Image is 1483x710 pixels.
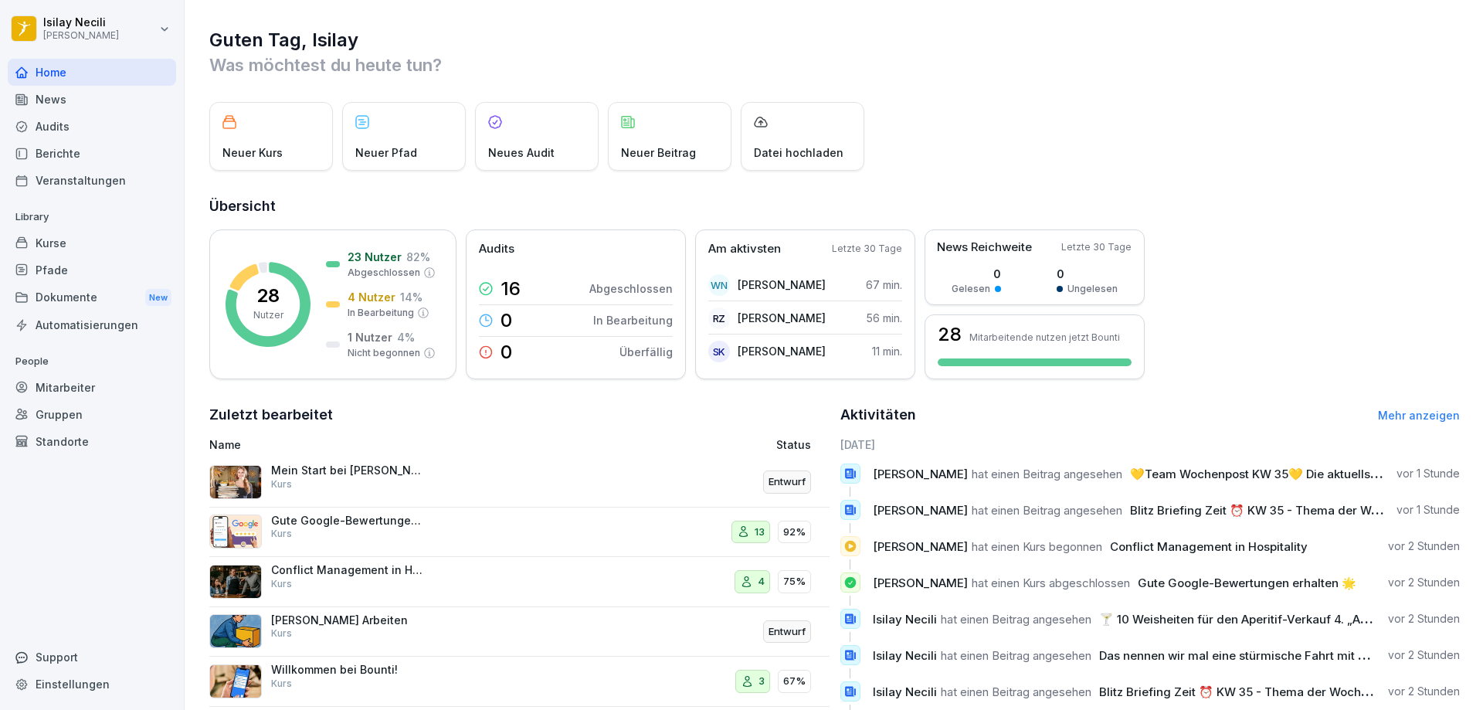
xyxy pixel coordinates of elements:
[8,644,176,671] div: Support
[348,266,420,280] p: Abgeschlossen
[1388,647,1460,663] p: vor 2 Stunden
[1388,611,1460,627] p: vor 2 Stunden
[937,239,1032,256] p: News Reichweite
[1057,266,1118,282] p: 0
[1396,466,1460,481] p: vor 1 Stunde
[8,113,176,140] a: Audits
[222,144,283,161] p: Neuer Kurs
[209,437,598,453] p: Name
[873,648,937,663] span: Isilay Necili
[952,266,1001,282] p: 0
[1388,538,1460,554] p: vor 2 Stunden
[271,627,292,640] p: Kurs
[8,428,176,455] a: Standorte
[209,565,262,599] img: v5km1yrum515hbryjbhr1wgk.png
[755,525,765,540] p: 13
[769,624,806,640] p: Entwurf
[867,310,902,326] p: 56 min.
[589,280,673,297] p: Abgeschlossen
[8,311,176,338] a: Automatisierungen
[479,240,514,258] p: Audits
[619,344,673,360] p: Überfällig
[501,280,521,298] p: 16
[43,30,119,41] p: [PERSON_NAME]
[8,349,176,374] p: People
[758,674,765,689] p: 3
[209,28,1460,53] h1: Guten Tag, Isilay
[8,284,176,312] div: Dokumente
[8,59,176,86] div: Home
[873,576,968,590] span: [PERSON_NAME]
[708,341,730,362] div: SK
[1388,684,1460,699] p: vor 2 Stunden
[8,167,176,194] div: Veranstaltungen
[348,306,414,320] p: In Bearbeitung
[758,574,765,589] p: 4
[593,312,673,328] p: In Bearbeitung
[8,205,176,229] p: Library
[209,465,262,499] img: aaay8cu0h1hwaqqp9269xjan.png
[941,648,1091,663] span: hat einen Beitrag angesehen
[776,437,811,453] p: Status
[621,144,696,161] p: Neuer Beitrag
[8,284,176,312] a: DokumenteNew
[209,657,830,707] a: Willkommen bei Bounti!Kurs367%
[1110,539,1308,554] span: Conflict Management in Hospitality
[1388,575,1460,590] p: vor 2 Stunden
[8,140,176,167] a: Berichte
[1378,409,1460,422] a: Mehr anzeigen
[738,277,826,293] p: [PERSON_NAME]
[972,467,1122,481] span: hat einen Beitrag angesehen
[1138,576,1356,590] span: Gute Google-Bewertungen erhalten 🌟
[348,346,420,360] p: Nicht begonnen
[43,16,119,29] p: Isilay Necili
[501,311,512,330] p: 0
[873,503,968,518] span: [PERSON_NAME]
[501,343,512,362] p: 0
[972,539,1102,554] span: hat einen Kurs begonnen
[969,331,1120,343] p: Mitarbeitende nutzen jetzt Bounti
[209,607,830,657] a: [PERSON_NAME] ArbeitenKursEntwurf
[209,404,830,426] h2: Zuletzt bearbeitet
[271,464,426,477] p: Mein Start bei [PERSON_NAME] - Personalfragebogen
[488,144,555,161] p: Neues Audit
[708,307,730,329] div: RZ
[8,86,176,113] a: News
[256,287,280,305] p: 28
[8,374,176,401] div: Mitarbeiter
[271,527,292,541] p: Kurs
[8,671,176,698] div: Einstellungen
[209,557,830,607] a: Conflict Management in HospitalityKurs475%
[873,612,937,627] span: Isilay Necili
[754,144,843,161] p: Datei hochladen
[873,467,968,481] span: [PERSON_NAME]
[209,508,830,558] a: Gute Google-Bewertungen erhalten 🌟Kurs1392%
[406,249,430,265] p: 82 %
[145,289,171,307] div: New
[271,577,292,591] p: Kurs
[708,274,730,296] div: WN
[1067,282,1118,296] p: Ungelesen
[209,195,1460,217] h2: Übersicht
[840,404,916,426] h2: Aktivitäten
[209,664,262,698] img: xh3bnih80d1pxcetv9zsuevg.png
[8,401,176,428] a: Gruppen
[972,576,1130,590] span: hat einen Kurs abgeschlossen
[8,256,176,284] a: Pfade
[840,437,1461,453] h6: [DATE]
[209,515,262,549] img: iwscqm9zjbdjlq9atufjsuwv.png
[209,457,830,508] a: Mein Start bei [PERSON_NAME] - PersonalfragebogenKursEntwurf
[783,525,806,540] p: 92%
[348,329,392,345] p: 1 Nutzer
[397,329,415,345] p: 4 %
[400,289,423,305] p: 14 %
[866,277,902,293] p: 67 min.
[783,674,806,689] p: 67%
[972,503,1122,518] span: hat einen Beitrag angesehen
[8,229,176,256] a: Kurse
